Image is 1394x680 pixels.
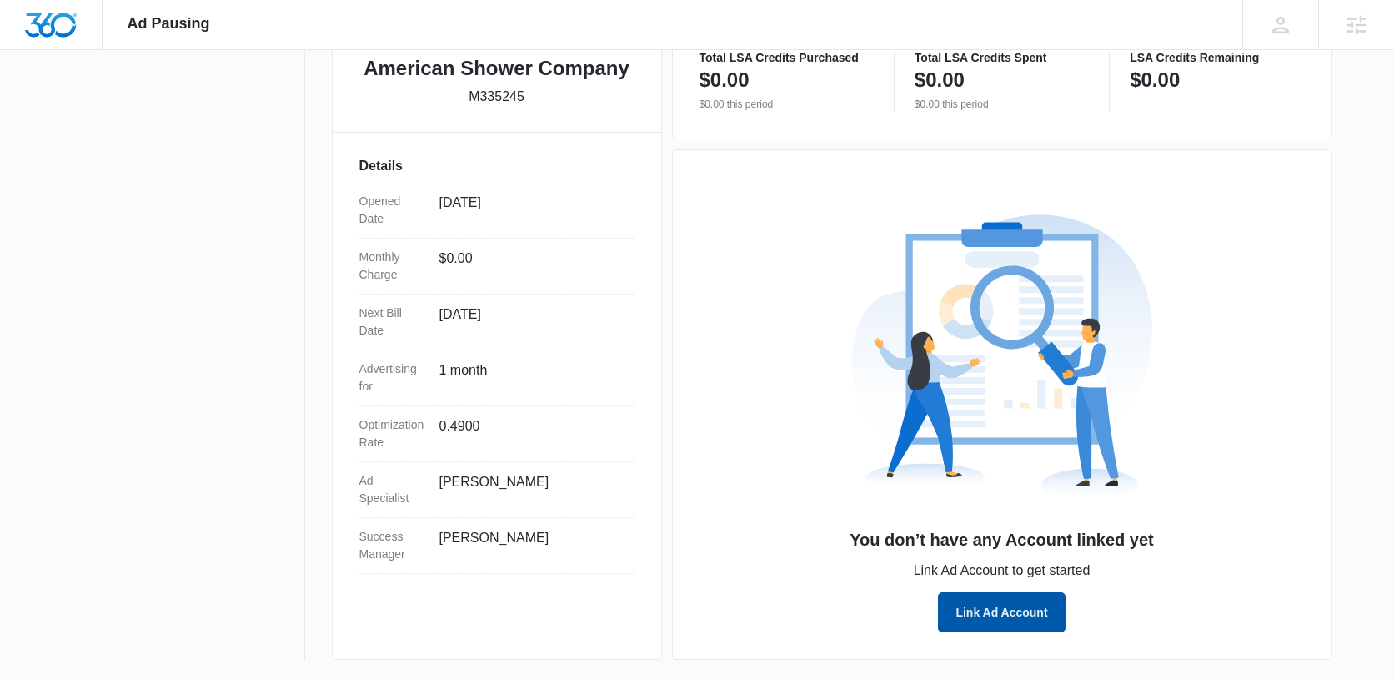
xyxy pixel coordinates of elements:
[1130,52,1304,63] p: LSA Credits Remaining
[359,350,634,406] div: Advertising for1 month
[469,87,524,107] p: M335245
[359,249,426,284] dt: Monthly Charge
[915,67,965,93] p: $0.00
[359,156,634,176] h3: Details
[700,561,1305,581] p: Link Ad Account to get started
[915,52,1089,63] p: Total LSA Credits Spent
[359,360,426,395] dt: Advertising for
[359,305,426,340] dt: Next Bill Date
[359,462,634,518] div: Ad Specialist[PERSON_NAME]
[439,360,621,395] dd: 1 month
[439,528,621,563] dd: [PERSON_NAME]
[700,97,874,112] p: $0.00 this period
[359,416,426,451] dt: Optimization Rate
[364,53,629,83] h2: American Shower Company
[915,97,1089,112] p: $0.00 this period
[439,305,621,340] dd: [DATE]
[359,472,426,507] dt: Ad Specialist
[359,528,426,563] dt: Success Manager
[700,67,750,93] p: $0.00
[439,249,621,284] dd: $0.00
[1130,67,1180,93] p: $0.00
[439,472,621,507] dd: [PERSON_NAME]
[938,592,1065,632] button: Link Ad Account
[359,406,634,462] div: Optimization Rate0.4900
[359,518,634,574] div: Success Manager[PERSON_NAME]
[852,207,1152,507] img: No Data
[359,193,426,228] dt: Opened Date
[439,416,621,451] dd: 0.4900
[700,527,1305,552] h3: You don’t have any Account linked yet
[359,239,634,295] div: Monthly Charge$0.00
[128,15,210,33] span: Ad Pausing
[439,193,621,228] dd: [DATE]
[700,52,874,63] p: Total LSA Credits Purchased
[359,295,634,350] div: Next Bill Date[DATE]
[359,183,634,239] div: Opened Date[DATE]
